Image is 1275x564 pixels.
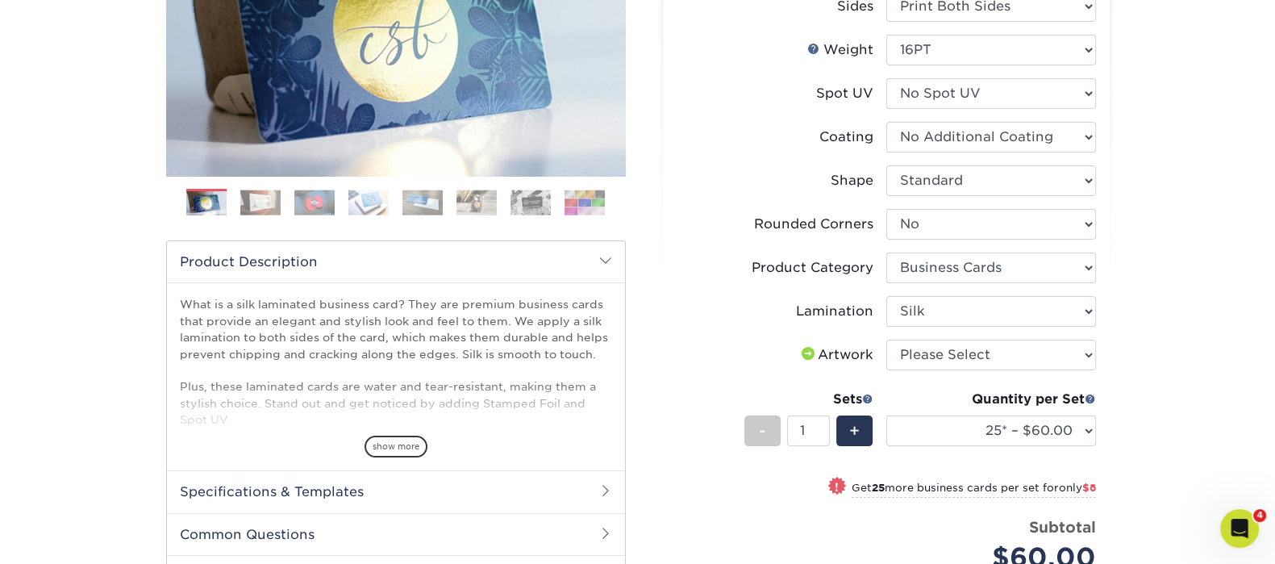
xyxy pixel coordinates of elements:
img: Business Cards 08 [565,190,605,215]
div: Sets [744,390,873,409]
div: Lamination [796,302,873,321]
span: + [849,419,860,443]
iframe: Intercom live chat [1220,509,1259,548]
img: Business Cards 07 [510,190,551,215]
small: Get more business cards per set for [852,482,1096,498]
div: Weight [807,40,873,60]
iframe: Google Customer Reviews [4,515,137,558]
span: 4 [1253,509,1266,522]
div: Quantity per Set [886,390,1096,409]
h2: Product Description [167,241,625,282]
h2: Common Questions [167,513,625,555]
img: Business Cards 05 [402,190,443,215]
div: Coating [819,127,873,147]
h2: Specifications & Templates [167,470,625,512]
span: show more [365,436,427,457]
strong: 25 [872,482,885,494]
div: Shape [831,171,873,190]
span: $8 [1082,482,1096,494]
p: What is a silk laminated business card? They are premium business cards that provide an elegant a... [180,296,612,559]
img: Business Cards 04 [348,190,389,215]
div: Artwork [798,345,873,365]
img: Business Cards 03 [294,190,335,215]
div: Spot UV [816,84,873,103]
div: Product Category [752,258,873,278]
strong: Subtotal [1029,518,1096,536]
span: ! [835,478,839,495]
img: Business Cards 02 [240,190,281,215]
span: - [759,419,766,443]
span: only [1059,482,1096,494]
div: Rounded Corners [754,215,873,234]
img: Business Cards 01 [186,183,227,224]
img: Business Cards 06 [456,190,497,215]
